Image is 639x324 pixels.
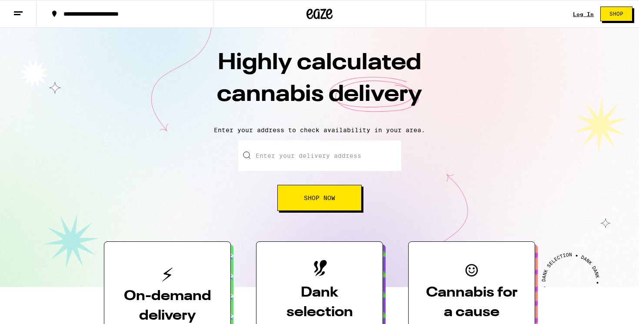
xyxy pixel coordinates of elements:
[238,140,401,171] input: Enter your delivery address
[594,7,639,21] a: Shop
[167,47,472,120] h1: Highly calculated cannabis delivery
[277,185,362,211] button: Shop Now
[609,11,623,17] span: Shop
[9,127,630,134] p: Enter your address to check availability in your area.
[423,283,521,322] h3: Cannabis for a cause
[600,7,632,21] button: Shop
[304,195,335,201] span: Shop Now
[573,11,594,17] a: Log In
[270,283,369,322] h3: Dank selection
